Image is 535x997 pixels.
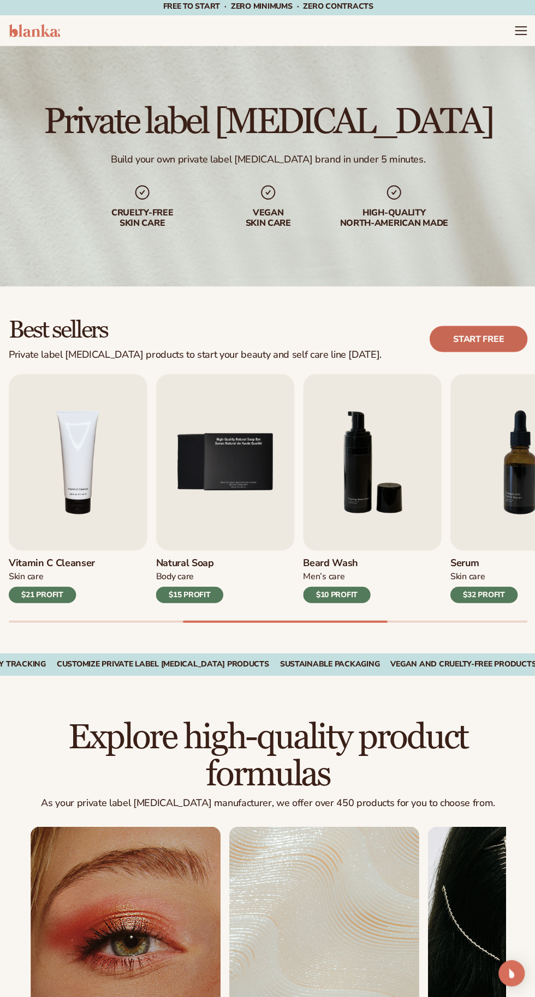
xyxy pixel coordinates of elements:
div: Private label [MEDICAL_DATA] products to start your beauty and self care line [DATE]. [9,350,381,362]
a: 4 / 9 [9,375,147,604]
p: As your private label [MEDICAL_DATA] manufacturer, we offer over 450 products for you to choose f... [31,797,504,809]
div: High-quality North-american made [338,209,448,230]
div: Body Care [156,572,223,583]
h2: Best sellers [9,319,381,344]
div: Open Intercom Messenger [497,960,524,986]
h3: Serum [449,558,516,570]
div: $15 PROFIT [156,587,223,604]
img: logo [9,26,60,39]
h3: Vitamin C Cleanser [9,558,95,570]
summary: Menu [513,26,526,39]
div: $32 PROFIT [449,587,516,604]
div: Skin Care [449,572,516,583]
div: $10 PROFIT [302,587,370,604]
h3: Natural Soap [156,558,223,570]
div: Cruelty-free skin care [87,209,197,230]
div: $21 PROFIT [9,587,76,604]
div: Skin Care [9,572,95,583]
a: Start free [429,327,526,353]
div: CUSTOMIZE PRIVATE LABEL [MEDICAL_DATA] PRODUCTS [57,660,269,670]
a: 6 / 9 [302,375,441,604]
h3: Beard Wash [302,558,370,570]
h1: Private label [MEDICAL_DATA] [44,106,491,142]
div: Build your own private label [MEDICAL_DATA] brand in under 5 minutes. [110,155,424,167]
div: Men’s Care [302,572,370,583]
a: 5 / 9 [156,375,294,604]
div: SUSTAINABLE PACKAGING [280,660,379,670]
h2: Explore high-quality product formulas [31,720,504,793]
div: Vegan skin care [213,209,322,230]
span: Free to start · ZERO minimums · ZERO contracts [163,3,372,14]
div: VEGAN AND CRUELTY-FREE PRODUCTS [390,660,535,670]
